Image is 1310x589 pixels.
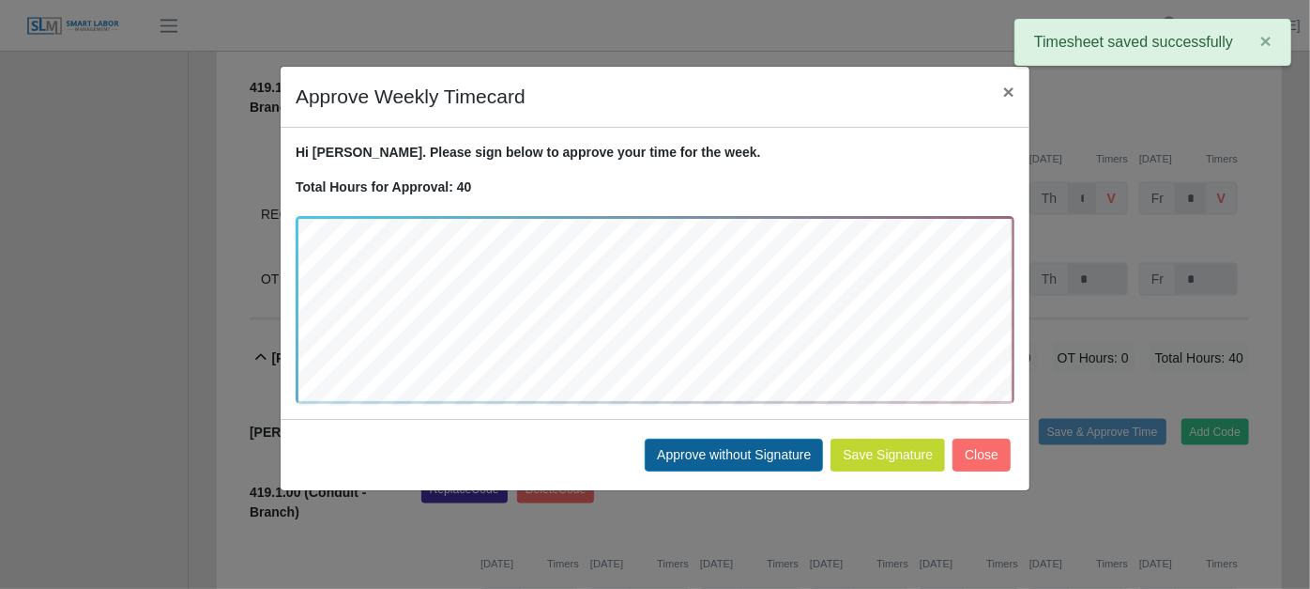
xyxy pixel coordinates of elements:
h4: Approve Weekly Timecard [296,82,526,112]
button: Approve without Signature [645,439,823,472]
button: Close [988,67,1029,116]
button: Save Signature [830,439,945,472]
strong: Total Hours for Approval: 40 [296,179,471,194]
strong: Hi [PERSON_NAME]. Please sign below to approve your time for the week. [296,145,761,160]
div: Timesheet saved successfully [1014,19,1291,66]
span: × [1003,81,1014,102]
button: Close [952,439,1011,472]
span: × [1260,30,1272,52]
